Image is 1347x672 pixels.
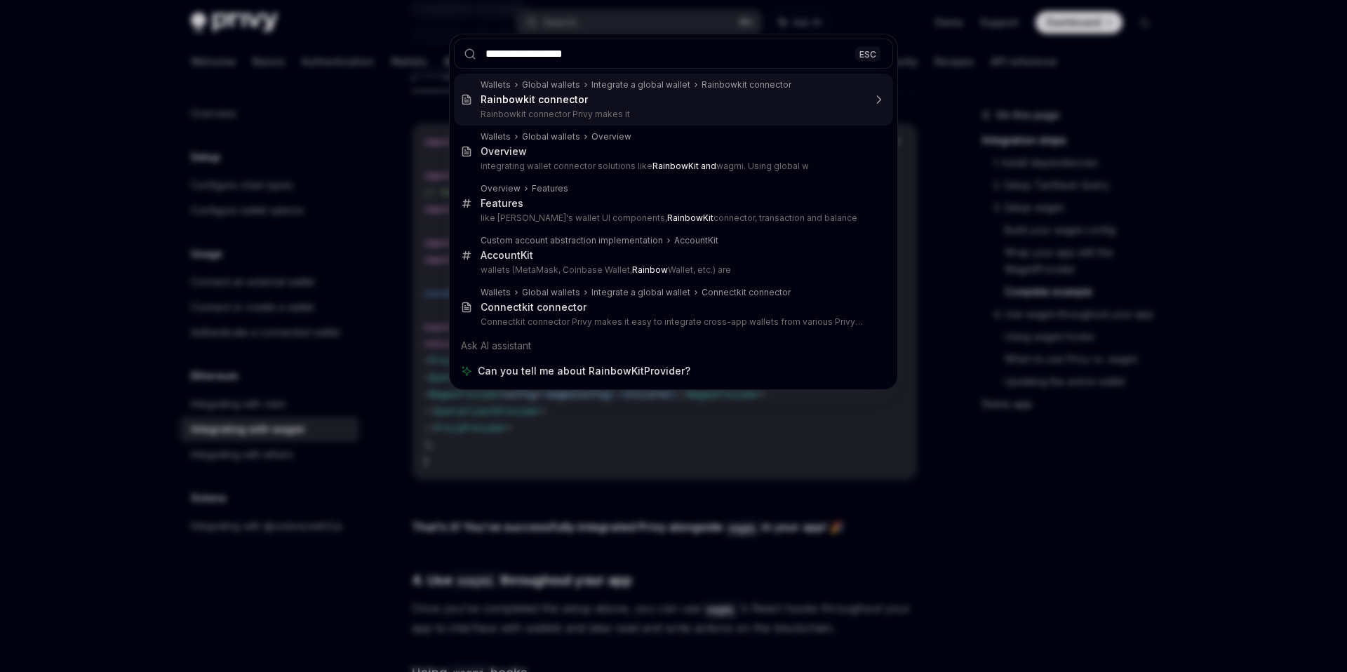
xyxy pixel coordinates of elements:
div: Integrate a global wallet [591,287,690,298]
p: like [PERSON_NAME]'s wallet UI components, connector, transaction and balance [481,213,864,224]
b: RainbowKit [667,213,713,223]
div: ESC [855,46,880,61]
div: Features [532,183,568,194]
b: RainbowKit and [652,161,716,171]
div: Features [481,197,523,210]
span: Can you tell me about RainbowKitProvider? [478,364,690,378]
p: Connectkit connector Privy makes it easy to integrate cross-app wallets from various Privy apps into [481,316,864,328]
b: Rainbow [632,264,668,275]
b: Rainbowkit connector [481,93,588,105]
div: AccountKit [481,249,533,262]
div: Wallets [481,131,511,142]
div: Custom account abstraction implementation [481,235,663,246]
div: Wallets [481,79,511,90]
div: AccountKit [674,235,718,246]
p: integrating wallet connector solutions like wagmi. Using global w [481,161,864,172]
div: Global wallets [522,79,580,90]
p: Rainbowkit connector Privy makes it [481,109,864,120]
div: Overview [591,131,631,142]
div: Ask AI assistant [454,333,893,358]
div: Global wallets [522,131,580,142]
div: Wallets [481,287,511,298]
div: Overview [481,183,521,194]
div: Rainbowkit connector [702,79,791,90]
p: wallets (MetaMask, Coinbase Wallet, Wallet, etc.) are [481,264,864,276]
div: Global wallets [522,287,580,298]
div: Overview [481,145,527,158]
div: Connectkit connector [481,301,587,314]
div: Integrate a global wallet [591,79,690,90]
div: Connectkit connector [702,287,791,298]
